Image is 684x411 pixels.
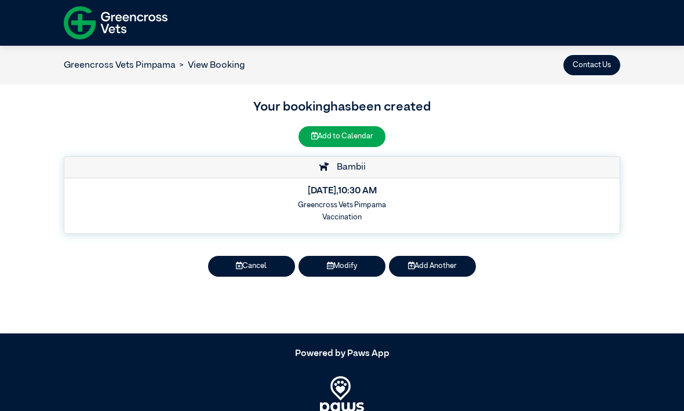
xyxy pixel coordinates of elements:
[208,256,295,276] button: Cancel
[64,58,245,72] nav: breadcrumb
[64,348,620,359] h5: Powered by Paws App
[563,55,620,75] button: Contact Us
[72,201,612,210] h6: Greencross Vets Pimpama
[64,3,168,43] img: f-logo
[299,126,385,146] button: Add to Calendar
[72,213,612,222] h6: Vaccination
[64,61,176,70] a: Greencross Vets Pimpama
[299,256,385,276] button: Modify
[72,186,612,197] h5: [DATE] , 10:30 AM
[64,98,620,118] h3: Your booking has been created
[176,58,245,72] li: View Booking
[389,256,476,276] button: Add Another
[331,163,366,172] span: Bambii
